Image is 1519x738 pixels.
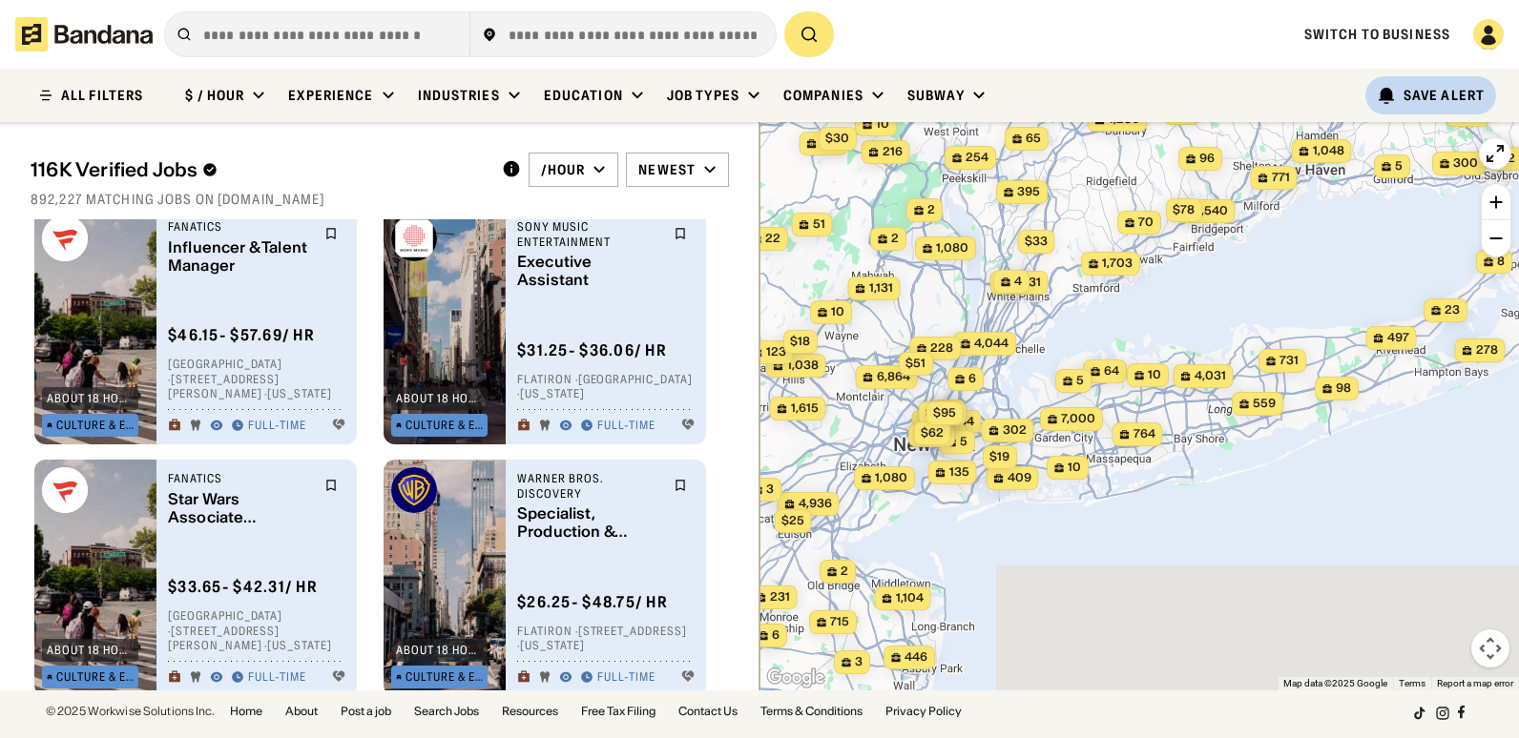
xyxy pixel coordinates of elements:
[825,131,849,145] span: $30
[502,706,558,717] a: Resources
[1173,202,1195,216] span: $78
[905,649,927,666] span: 446
[966,150,988,166] span: 254
[1026,131,1041,147] span: 65
[46,706,215,717] div: © 2025 Workwise Solutions Inc.
[1445,302,1460,318] span: 23
[1068,460,1081,476] span: 10
[1304,26,1450,43] a: Switch to Business
[869,280,893,297] span: 1,131
[1025,234,1048,248] span: $33
[230,706,262,717] a: Home
[1395,158,1403,174] span: 5
[841,564,848,580] span: 2
[765,231,780,247] span: 22
[989,449,1009,463] span: $19
[1199,151,1215,167] span: 96
[885,706,962,717] a: Privacy Policy
[1387,330,1409,346] span: 497
[1497,254,1505,270] span: 8
[766,482,774,498] span: 3
[1272,170,1290,186] span: 771
[831,304,844,320] span: 10
[933,405,956,420] span: $95
[926,405,948,420] span: $66
[907,87,965,104] div: Subway
[921,425,944,440] span: $62
[1061,411,1095,427] span: 7,000
[1014,274,1022,290] span: 4
[418,87,500,104] div: Industries
[883,144,903,160] span: 216
[1102,256,1133,272] span: 1,703
[791,400,819,417] span: 1,615
[799,496,832,512] span: 4,936
[783,87,864,104] div: Companies
[1453,155,1478,172] span: 300
[288,87,373,104] div: Experience
[1313,143,1344,159] span: 1,048
[760,706,863,717] a: Terms & Conditions
[766,344,786,360] span: 123
[638,161,696,178] div: Newest
[1134,426,1155,442] span: 764
[960,434,968,450] span: 5
[764,666,827,690] a: Open this area in Google Maps (opens a new window)
[891,231,899,247] span: 2
[1148,367,1161,383] span: 10
[968,371,976,387] span: 6
[949,464,969,481] span: 135
[1283,678,1387,688] span: Map data ©2025 Google
[876,116,889,133] span: 10
[764,666,827,690] img: Google
[1008,470,1031,486] span: 409
[770,589,790,605] span: 231
[1280,353,1299,369] span: 731
[15,17,153,51] img: Bandana logotype
[927,202,935,218] span: 2
[1437,678,1513,688] a: Report a map error
[790,334,810,348] span: $18
[1138,215,1154,231] span: 70
[1195,368,1226,384] span: 4,031
[31,219,729,690] div: grid
[1017,184,1040,200] span: 395
[1076,373,1084,389] span: 5
[1336,380,1351,397] span: 98
[1508,151,1515,167] span: 2
[544,87,623,104] div: Education
[1253,396,1276,412] span: 559
[813,216,825,233] span: 51
[61,89,143,102] div: ALL FILTERS
[341,706,391,717] a: Post a job
[1476,342,1498,359] span: 278
[974,336,1009,352] span: 4,044
[875,470,907,486] span: 1,080
[830,614,849,630] span: 715
[1003,422,1027,439] span: 302
[414,706,479,717] a: Search Jobs
[930,340,953,357] span: 228
[1471,629,1509,667] button: Map camera controls
[855,654,863,670] span: 3
[541,161,586,178] div: /hour
[905,356,926,370] span: $51
[31,158,487,181] div: 116K Verified Jobs
[31,191,729,208] div: 892,227 matching jobs on [DOMAIN_NAME]
[877,369,910,385] span: 6,864
[185,87,244,104] div: $ / hour
[1196,203,1228,219] span: 1,540
[1104,363,1119,379] span: 64
[781,513,804,527] span: $25
[581,706,655,717] a: Free Tax Filing
[787,358,819,374] span: 1,038
[1404,87,1485,104] div: Save Alert
[678,706,738,717] a: Contact Us
[896,590,924,606] span: 1,104
[1399,678,1425,688] a: Terms (opens in new tab)
[772,627,780,644] span: 6
[667,87,739,104] div: Job Types
[936,240,968,256] span: 1,080
[285,706,318,717] a: About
